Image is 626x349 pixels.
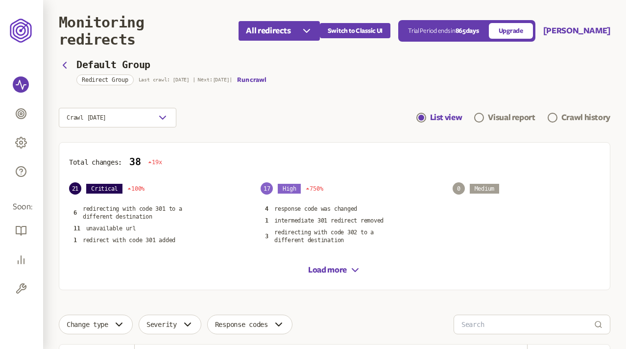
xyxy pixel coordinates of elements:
[129,156,141,168] p: 38
[69,204,205,221] button: 6redirecting with code 301 to a different destination
[274,205,357,213] p: response code was changed
[488,112,535,124] div: Visual report
[239,21,319,41] button: All redirects
[246,25,290,37] span: All redirects
[127,185,144,193] span: 100%
[474,112,535,124] a: Visual report
[261,182,273,195] span: 17
[261,204,361,213] button: 4response code was changed
[67,321,108,328] span: Change type
[59,315,133,334] button: Change type
[67,114,106,122] span: Crawl [DATE]
[408,27,479,35] p: Trial Period ends in
[237,76,266,84] button: Run crawl
[265,205,268,212] span: 4
[148,158,162,166] span: 19x
[69,158,122,166] p: Total changes:
[470,184,500,194] span: Medium
[86,184,122,194] span: Critical
[416,108,610,127] div: Navigation
[548,112,610,124] a: Crawl history
[261,216,388,225] button: 1intermediate 301 redirect removed
[73,225,80,232] span: 11
[69,224,140,233] button: 11unavailable url
[69,236,180,245] button: 1redirect with code 301 added
[83,205,201,221] p: redirecting with code 301 to a different destination
[83,236,175,244] p: redirect with code 301 added
[320,23,390,38] button: Switch to Classic UI
[139,77,232,83] p: Last crawl: [DATE] | Next: [DATE] |
[76,59,150,71] h3: Default Group
[543,25,610,37] button: [PERSON_NAME]
[86,224,136,232] p: unavailable url
[146,321,177,328] span: Severity
[59,108,176,127] button: Crawl [DATE]
[265,217,268,224] span: 1
[456,27,479,34] span: 865 days
[416,112,462,124] a: List view
[207,315,292,334] button: Response codes
[306,185,323,193] span: 750%
[69,182,81,195] span: 21
[215,321,268,328] span: Response codes
[76,75,134,85] div: Redirect Group
[278,184,301,194] span: High
[139,315,201,334] button: Severity
[430,112,462,124] div: List view
[13,201,30,213] span: Soon:
[261,228,396,245] button: 3redirecting with code 302 to a different destination
[308,264,361,276] button: Load more
[73,237,77,244] span: 1
[461,315,594,334] input: Search
[274,217,384,224] p: intermediate 301 redirect removed
[265,233,268,240] span: 3
[453,182,465,195] span: 0
[489,23,533,39] a: Upgrade
[274,228,392,244] p: redirecting with code 302 to a different destination
[73,209,77,216] span: 6
[59,14,226,48] h1: Monitoring redirects
[561,112,610,124] div: Crawl history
